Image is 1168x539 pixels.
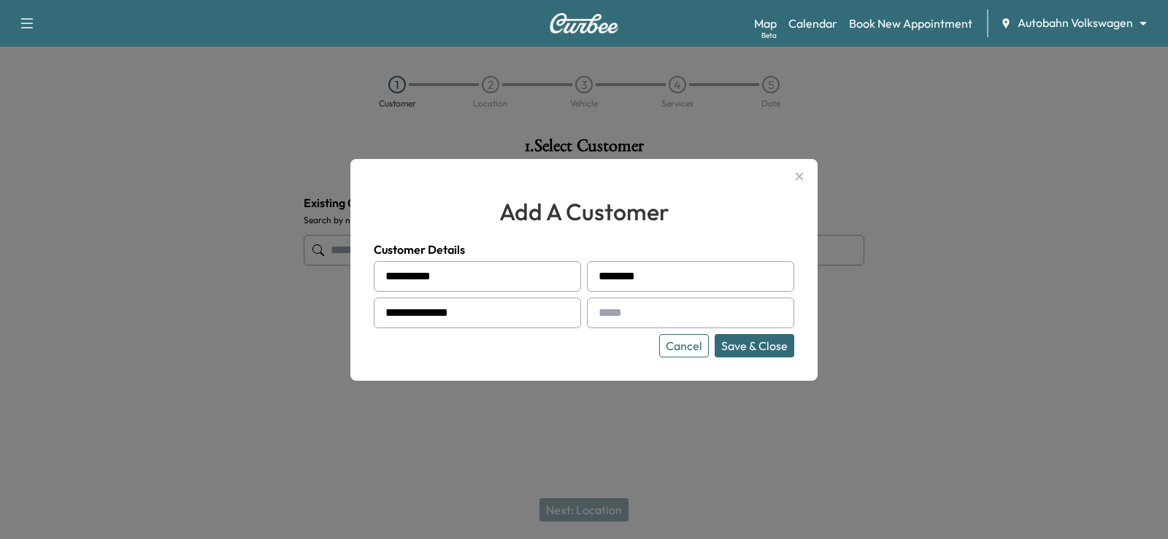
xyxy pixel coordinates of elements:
button: Cancel [659,334,709,357]
button: Save & Close [715,334,794,357]
a: Book New Appointment [849,15,972,32]
img: Curbee Logo [549,13,619,34]
div: Beta [761,30,777,41]
a: Calendar [788,15,837,32]
h2: add a customer [374,194,794,229]
h4: Customer Details [374,241,794,258]
a: MapBeta [754,15,777,32]
span: Autobahn Volkswagen [1018,15,1133,31]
